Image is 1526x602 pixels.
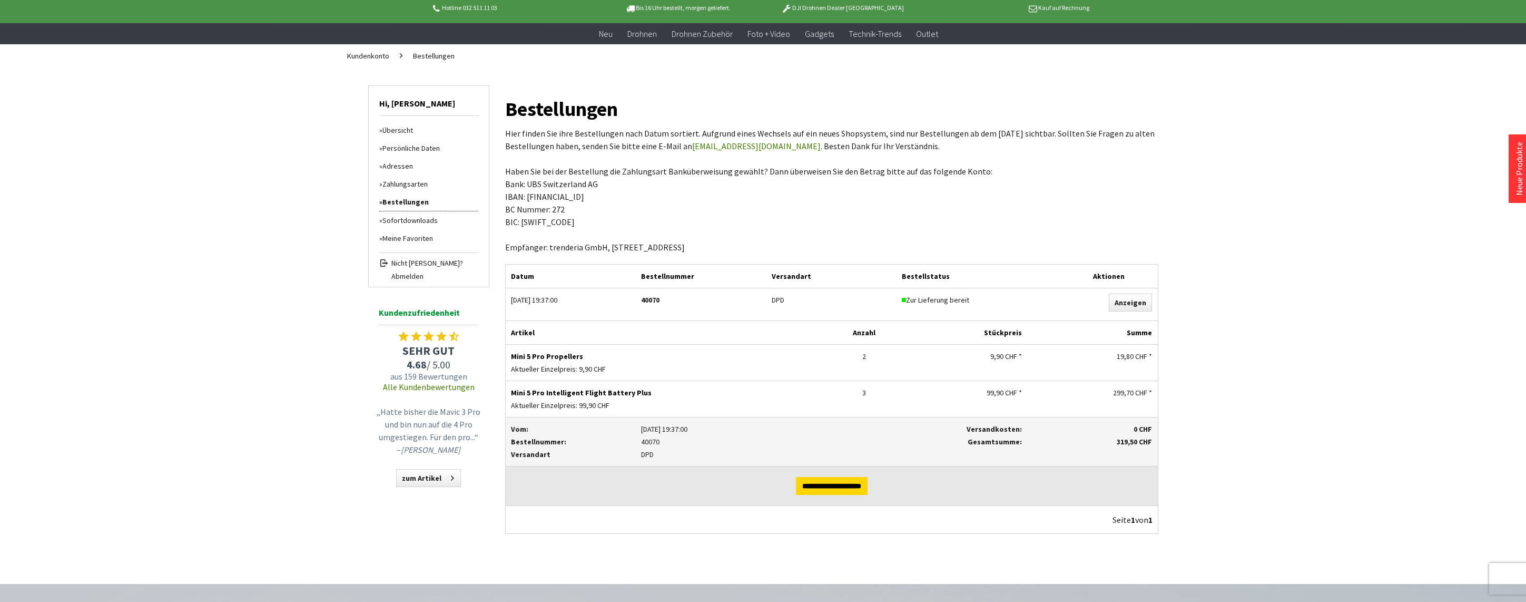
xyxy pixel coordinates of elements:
span: Abmelden [391,271,478,281]
span: 9,90 CHF [579,364,606,374]
a: Kundenkonto [342,44,395,67]
div: 9,90 CHF * [902,350,1022,363]
div: 3 [837,386,892,399]
p: Vom: [511,423,631,435]
div: Zur Lieferung bereit [902,294,1055,306]
a: Gadgets [798,23,841,45]
a: Drohnen Zubehör [664,23,740,45]
div: 99,90 CHF * [902,386,1022,399]
p: Hotline 032 511 11 03 [431,2,596,14]
span: 1 [1148,514,1153,525]
span: Drohnen Zubehör [672,28,733,39]
a: Zahlungsarten [379,175,478,193]
p: Bestellnummer: [511,435,631,448]
span: aus 159 Bewertungen [373,371,484,382]
p: 0 CHF [1032,423,1153,435]
p: 319,50 CHF [1032,435,1153,448]
div: 40070 [641,294,761,306]
div: DPD [772,294,892,306]
p: „Hatte bisher die Mavic 3 Pro und bin nun auf die 4 Pro umgestiegen. Für den pro...“ – [376,405,481,456]
p: 40070 [641,435,891,448]
a: Persönliche Daten [379,139,478,157]
span: / 5.00 [373,358,484,371]
span: [PERSON_NAME]? [409,258,463,268]
div: Aktionen [1060,265,1158,288]
span: 1 [1131,514,1135,525]
a: Bestellungen [379,193,478,211]
p: Bis 16 Uhr bestellt, morgen geliefert. [596,2,760,14]
div: Datum [506,265,636,288]
span: Kundenzufriedenheit [379,306,479,325]
div: Stückpreis [897,321,1027,344]
a: Meine Favoriten [379,229,478,247]
span: Foto + Video [747,28,790,39]
a: Neue Produkte [1514,142,1524,196]
span: Neu [599,28,613,39]
p: Gesamtsumme: [902,435,1022,448]
div: 19,80 CHF * [1032,350,1153,363]
span: 99,90 CHF [579,401,609,410]
span: Aktueller Einzelpreis: [511,364,577,374]
span: Drohnen [627,28,657,39]
div: Bestellnummer [636,265,766,288]
span: Bestellungen [413,51,455,61]
div: Anzahl [832,321,897,344]
span: Kundenkonto [347,51,389,61]
a: Neu [592,23,620,45]
a: Drohnen [620,23,664,45]
p: Versandkosten: [902,423,1022,435]
p: Mini 5 Pro Propellers [511,350,826,363]
p: Versandart [511,448,631,461]
a: Sofortdownloads [379,211,478,229]
p: Hier finden Sie ihre Bestellungen nach Datum sortiert. Aufgrund eines Wechsels auf ein neues Shop... [505,127,1158,254]
span: Nicht [391,258,407,268]
p: Kauf auf Rechnung [925,2,1089,14]
span: SEHR GUT [373,343,484,358]
div: Seite von [1112,511,1153,528]
a: Outlet [909,23,946,45]
p: DJI Drohnen Dealer [GEOGRAPHIC_DATA] [760,2,924,14]
a: [EMAIL_ADDRESS][DOMAIN_NAME] [692,141,821,151]
div: Summe [1027,321,1158,344]
span: Gadgets [805,28,834,39]
span: Outlet [916,28,938,39]
span: Technik-Trends [849,28,901,39]
a: Bestellungen [408,44,460,67]
a: Foto + Video [740,23,798,45]
p: [DATE] 19:37:00 [641,423,891,435]
a: Übersicht [379,121,478,139]
div: Versandart [766,265,897,288]
a: Alle Kundenbewertungen [383,382,475,392]
p: DPD [641,448,891,461]
em: [PERSON_NAME] [401,444,460,455]
div: [DATE] 19:37:00 [511,294,631,306]
a: Anzeigen [1109,294,1152,312]
h1: Bestellungen [505,91,1158,127]
a: Adressen [379,157,478,175]
span: 4.68 [407,358,427,371]
a: zum Artikel [396,469,461,487]
a: Technik-Trends [841,23,909,45]
p: Mini 5 Pro Intelligent Flight Battery Plus [511,386,826,399]
div: Bestellstatus [897,265,1060,288]
a: Nicht [PERSON_NAME]? Abmelden [379,253,478,281]
div: 299,70 CHF * [1032,386,1153,399]
div: 2 [837,350,892,363]
span: Aktueller Einzelpreis: [511,401,577,410]
span: Hi, [PERSON_NAME] [379,86,478,116]
div: Artikel [506,321,832,344]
